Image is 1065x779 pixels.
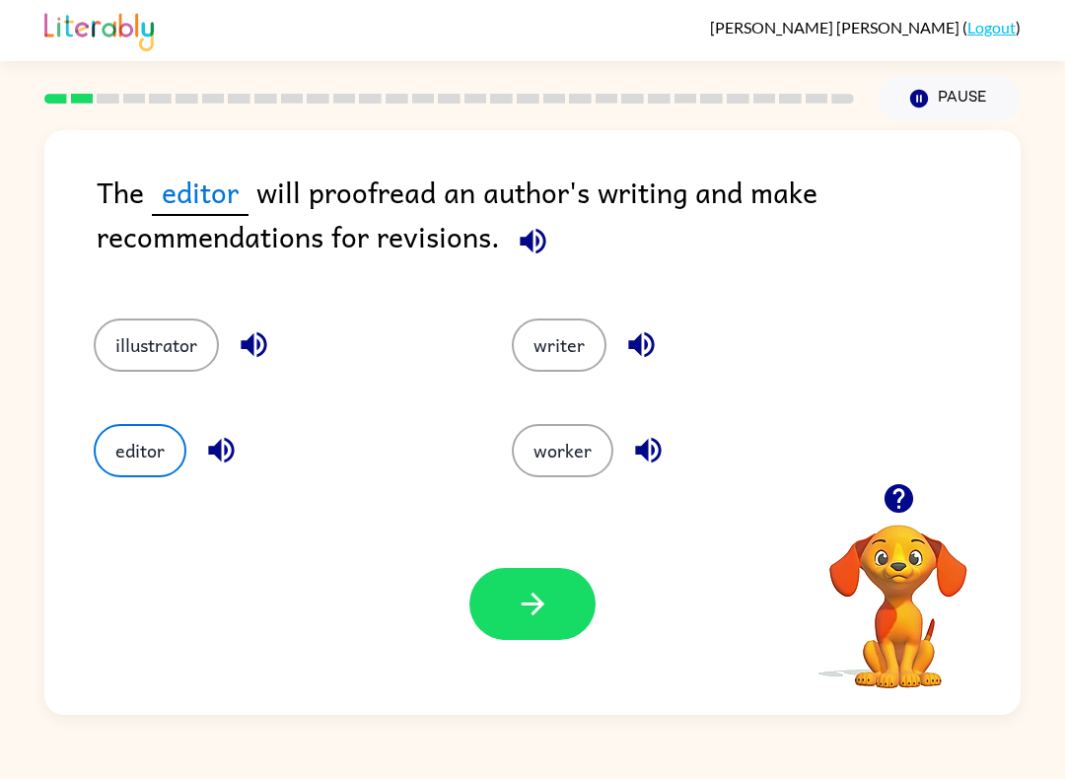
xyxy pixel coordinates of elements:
[94,424,186,477] button: editor
[94,319,219,372] button: illustrator
[97,170,1021,279] div: The will proofread an author's writing and make recommendations for revisions.
[152,170,248,216] span: editor
[710,18,1021,36] div: ( )
[878,76,1021,121] button: Pause
[512,319,606,372] button: writer
[512,424,613,477] button: worker
[967,18,1016,36] a: Logout
[800,494,997,691] video: Your browser must support playing .mp4 files to use Literably. Please try using another browser.
[44,8,154,51] img: Literably
[710,18,962,36] span: [PERSON_NAME] [PERSON_NAME]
